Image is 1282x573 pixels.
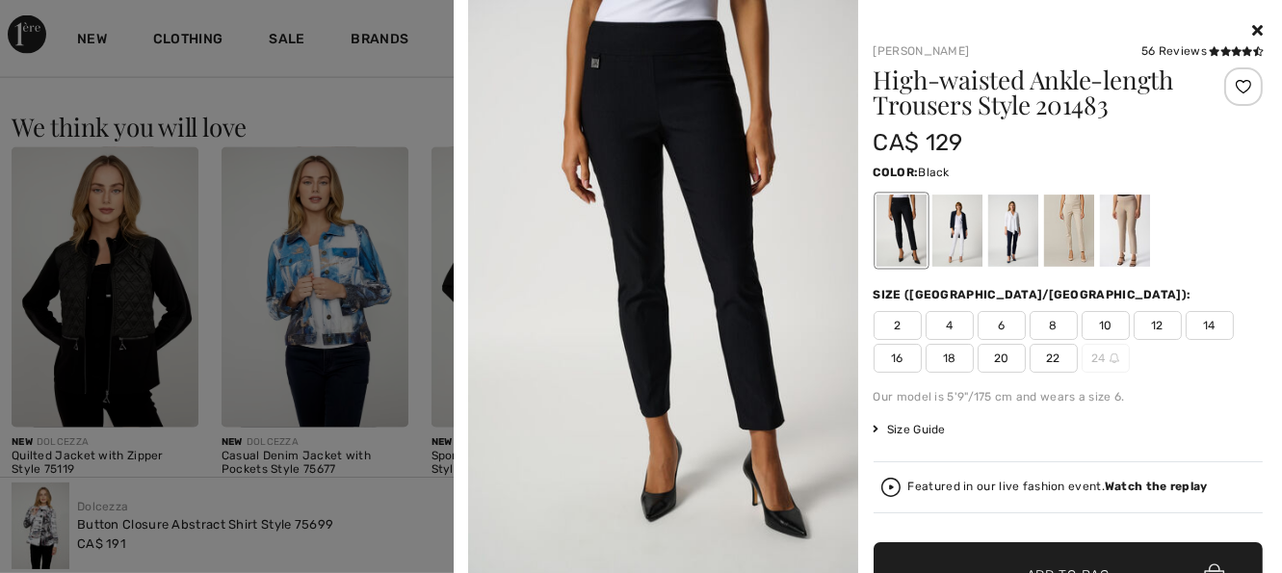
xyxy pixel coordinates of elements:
[1082,344,1130,373] span: 24
[987,195,1037,267] div: Midnight Blue 40
[918,166,950,179] span: Black
[874,166,919,179] span: Color:
[42,13,82,31] span: Chat
[926,344,974,373] span: 18
[874,388,1264,405] div: Our model is 5'9"/175 cm and wears a size 6.
[874,67,1198,117] h1: High-waisted Ankle-length Trousers Style 201483
[978,311,1026,340] span: 6
[1099,195,1149,267] div: Dune
[874,286,1195,303] div: Size ([GEOGRAPHIC_DATA]/[GEOGRAPHIC_DATA]):
[1141,42,1263,60] div: 56 Reviews
[978,344,1026,373] span: 20
[1030,311,1078,340] span: 8
[876,195,926,267] div: Black
[931,195,981,267] div: White
[1110,353,1119,363] img: ring-m.svg
[1186,311,1234,340] span: 14
[874,311,922,340] span: 2
[874,344,922,373] span: 16
[874,129,963,156] span: CA$ 129
[1030,344,1078,373] span: 22
[908,481,1208,493] div: Featured in our live fashion event.
[1082,311,1130,340] span: 10
[874,44,970,58] a: [PERSON_NAME]
[874,421,946,438] span: Size Guide
[1043,195,1093,267] div: Moonstone
[1134,311,1182,340] span: 12
[1105,480,1208,493] strong: Watch the replay
[881,478,901,497] img: Watch the replay
[926,311,974,340] span: 4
